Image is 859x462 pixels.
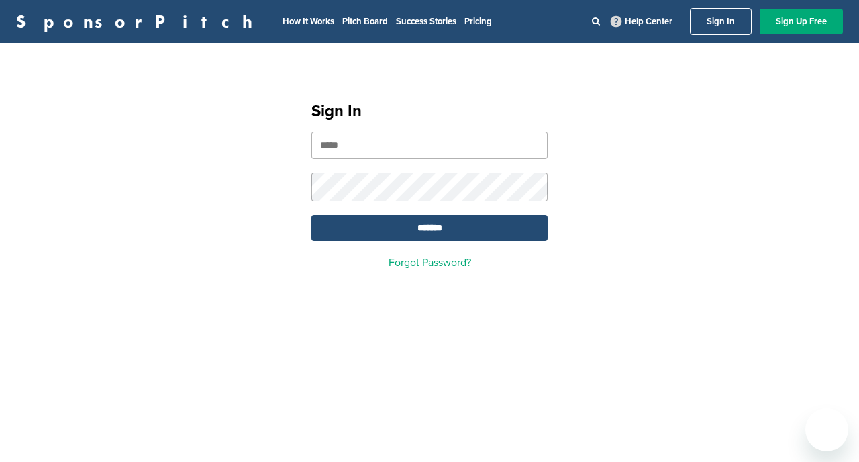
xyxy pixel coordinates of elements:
[396,16,456,27] a: Success Stories
[805,408,848,451] iframe: Button to launch messaging window
[389,256,471,269] a: Forgot Password?
[690,8,752,35] a: Sign In
[16,13,261,30] a: SponsorPitch
[760,9,843,34] a: Sign Up Free
[283,16,334,27] a: How It Works
[311,99,548,124] h1: Sign In
[342,16,388,27] a: Pitch Board
[608,13,675,30] a: Help Center
[464,16,492,27] a: Pricing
